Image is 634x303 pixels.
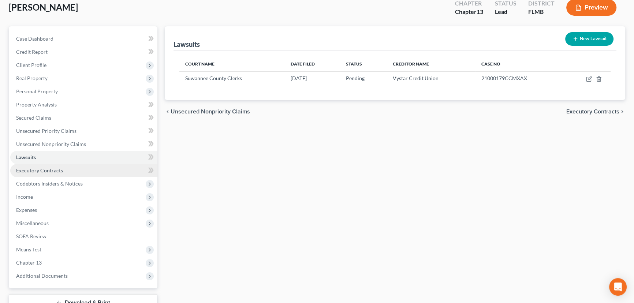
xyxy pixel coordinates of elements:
span: 13 [477,8,483,15]
span: Additional Documents [16,273,68,279]
a: Executory Contracts [10,164,157,177]
a: Unsecured Nonpriority Claims [10,138,157,151]
span: Expenses [16,207,37,213]
a: Lawsuits [10,151,157,164]
i: chevron_left [165,109,171,115]
span: Case No [481,61,500,67]
span: Unsecured Nonpriority Claims [16,141,86,147]
span: Case Dashboard [16,35,53,42]
span: Unsecured Nonpriority Claims [171,109,250,115]
div: Open Intercom Messenger [609,278,627,296]
a: SOFA Review [10,230,157,243]
span: Status [346,61,362,67]
div: Lawsuits [174,40,200,49]
span: SOFA Review [16,233,46,239]
a: Case Dashboard [10,32,157,45]
span: Secured Claims [16,115,51,121]
i: chevron_right [619,109,625,115]
span: [PERSON_NAME] [9,2,78,12]
span: Miscellaneous [16,220,49,226]
button: chevron_left Unsecured Nonpriority Claims [165,109,250,115]
a: Unsecured Priority Claims [10,124,157,138]
span: Suwannee County Clerks [185,75,242,81]
a: Secured Claims [10,111,157,124]
span: Executory Contracts [16,167,63,173]
span: Vystar Credit Union [393,75,439,81]
span: Means Test [16,246,41,252]
div: FLMB [528,8,555,16]
span: Real Property [16,75,48,81]
div: Lead [495,8,516,16]
button: Executory Contracts chevron_right [566,109,625,115]
span: Codebtors Insiders & Notices [16,180,83,187]
span: [DATE] [291,75,307,81]
button: New Lawsuit [565,32,614,46]
span: Date Filed [291,61,315,67]
span: Unsecured Priority Claims [16,128,77,134]
span: Property Analysis [16,101,57,108]
div: Chapter [455,8,483,16]
span: Chapter 13 [16,259,42,266]
a: Property Analysis [10,98,157,111]
span: Pending [346,75,365,81]
span: Creditor Name [393,61,429,67]
span: Lawsuits [16,154,36,160]
span: Executory Contracts [566,109,619,115]
span: Client Profile [16,62,46,68]
span: Personal Property [16,88,58,94]
span: Court Name [185,61,215,67]
span: Income [16,194,33,200]
span: Credit Report [16,49,48,55]
span: 21000179CCMXAX [481,75,527,81]
a: Credit Report [10,45,157,59]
